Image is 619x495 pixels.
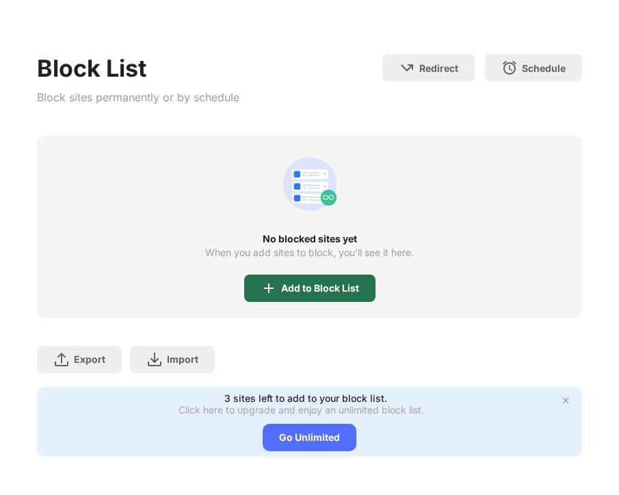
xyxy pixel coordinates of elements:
[37,88,239,107] div: Block sites permanently or by schedule
[37,54,239,82] div: Block List
[419,62,458,74] div: Redirect
[205,247,414,258] div: When you add sites to block, you’ll see it here.
[224,392,387,404] div: 3 sites left to add to your block list.
[522,62,566,74] div: Schedule
[560,395,571,406] img: x-button.svg
[167,353,198,365] div: Import
[74,353,105,365] div: Export
[179,404,424,416] div: Click here to upgrade and enjoy an unlimited block list.
[37,233,581,244] div: No blocked sites yet
[281,283,359,294] div: Add to Block List
[263,424,356,451] div: Go Unlimited
[277,151,343,217] div: animation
